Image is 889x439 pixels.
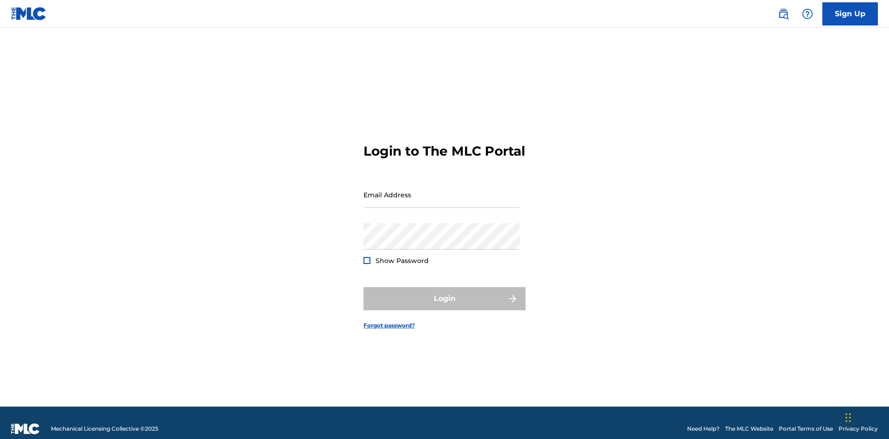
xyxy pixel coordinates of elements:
[778,8,789,19] img: search
[845,404,851,432] div: Drag
[779,425,833,433] a: Portal Terms of Use
[822,2,878,25] a: Sign Up
[51,425,158,433] span: Mechanical Licensing Collective © 2025
[798,5,817,23] div: Help
[725,425,773,433] a: The MLC Website
[376,257,429,265] span: Show Password
[839,425,878,433] a: Privacy Policy
[11,7,47,20] img: MLC Logo
[363,143,525,159] h3: Login to The MLC Portal
[843,395,889,439] iframe: Chat Widget
[363,321,415,330] a: Forgot password?
[774,5,793,23] a: Public Search
[802,8,813,19] img: help
[687,425,720,433] a: Need Help?
[11,423,40,434] img: logo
